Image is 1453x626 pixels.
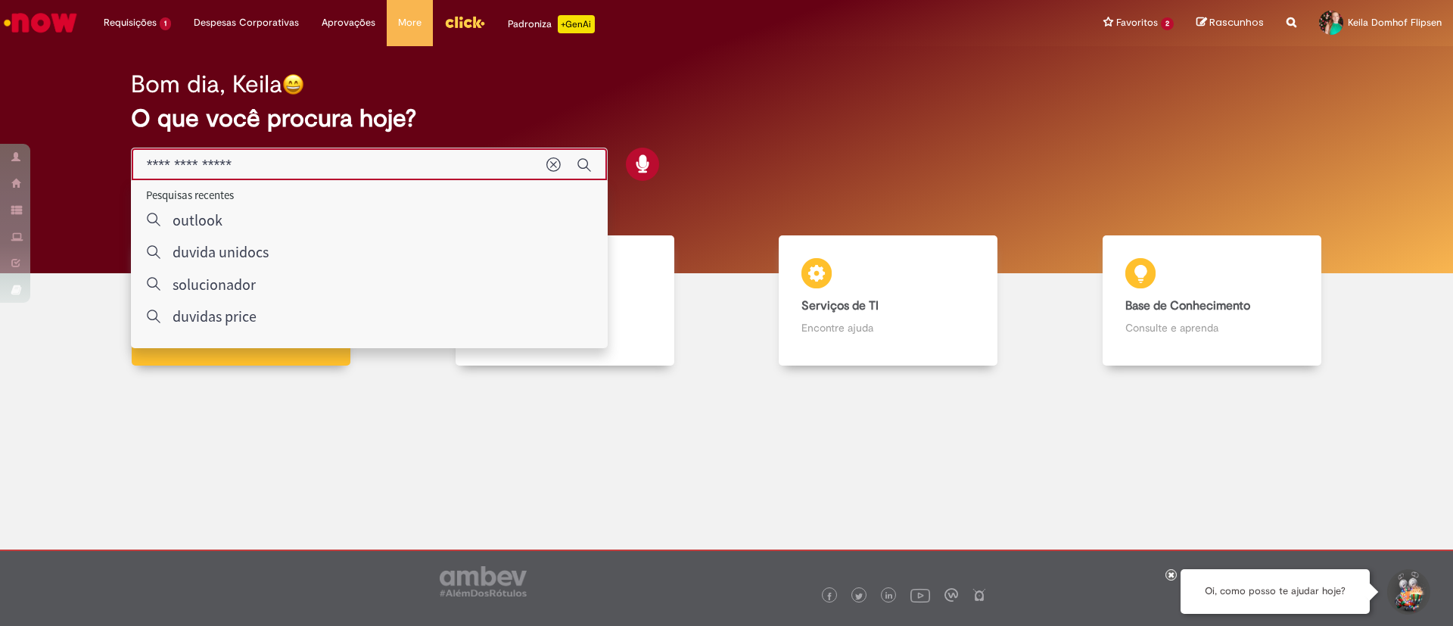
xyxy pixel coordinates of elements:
img: logo_footer_youtube.png [910,585,930,605]
a: Rascunhos [1196,16,1264,30]
img: logo_footer_ambev_rotulo_gray.png [440,566,527,596]
span: Favoritos [1116,15,1158,30]
p: +GenAi [558,15,595,33]
div: Padroniza [508,15,595,33]
img: click_logo_yellow_360x200.png [444,11,485,33]
span: Rascunhos [1209,15,1264,30]
b: Serviços de TI [801,298,879,313]
img: logo_footer_linkedin.png [885,592,893,601]
img: logo_footer_naosei.png [972,588,986,602]
span: Requisições [104,15,157,30]
a: Tirar dúvidas Tirar dúvidas com Lupi Assist e Gen Ai [79,235,403,366]
img: happy-face.png [282,73,304,95]
img: logo_footer_workplace.png [944,588,958,602]
span: More [398,15,422,30]
p: Consulte e aprenda [1125,320,1299,335]
img: ServiceNow [2,8,79,38]
a: Serviços de TI Encontre ajuda [726,235,1050,366]
span: Keila Domhof Flipsen [1348,16,1442,29]
span: 2 [1161,17,1174,30]
h2: O que você procura hoje? [131,105,1323,132]
img: logo_footer_facebook.png [826,593,833,600]
h2: Bom dia, Keila [131,71,282,98]
p: Encontre ajuda [801,320,975,335]
div: Oi, como posso te ajudar hoje? [1181,569,1370,614]
button: Iniciar Conversa de Suporte [1385,569,1430,615]
span: Aprovações [322,15,375,30]
span: 1 [160,17,171,30]
b: Base de Conhecimento [1125,298,1250,313]
img: logo_footer_twitter.png [855,593,863,600]
span: Despesas Corporativas [194,15,299,30]
a: Base de Conhecimento Consulte e aprenda [1050,235,1374,366]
